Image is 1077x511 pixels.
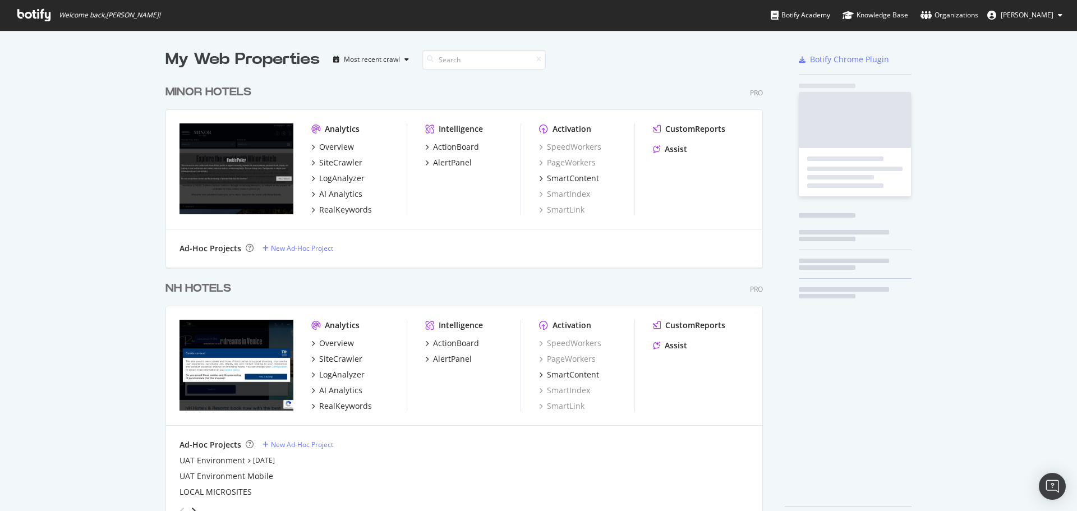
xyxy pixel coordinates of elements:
a: RealKeywords [311,204,372,215]
a: SmartContent [539,369,599,380]
a: [DATE] [253,455,275,465]
a: LOCAL MICROSITES [179,486,252,498]
a: LogAnalyzer [311,369,365,380]
div: Analytics [325,123,360,135]
a: SpeedWorkers [539,338,601,349]
div: Intelligence [439,123,483,135]
div: Ad-Hoc Projects [179,243,241,254]
a: Overview [311,338,354,349]
a: AlertPanel [425,157,472,168]
div: RealKeywords [319,204,372,215]
div: Overview [319,338,354,349]
a: New Ad-Hoc Project [263,440,333,449]
a: SmartIndex [539,188,590,200]
a: SpeedWorkers [539,141,601,153]
a: AI Analytics [311,385,362,396]
a: SmartLink [539,204,584,215]
div: New Ad-Hoc Project [271,440,333,449]
img: www.nh-hotels.com [179,320,293,411]
div: SmartContent [547,369,599,380]
div: Botify Chrome Plugin [810,54,889,65]
a: PageWorkers [539,157,596,168]
a: CustomReports [653,123,725,135]
div: Organizations [920,10,978,21]
div: LogAnalyzer [319,369,365,380]
div: Intelligence [439,320,483,331]
a: SmartLink [539,400,584,412]
div: Pro [750,88,763,98]
a: LogAnalyzer [311,173,365,184]
div: Most recent crawl [344,56,400,63]
div: CustomReports [665,123,725,135]
div: AI Analytics [319,188,362,200]
div: Assist [665,144,687,155]
a: AI Analytics [311,188,362,200]
div: Activation [553,320,591,331]
div: RealKeywords [319,400,372,412]
div: Ad-Hoc Projects [179,439,241,450]
div: SmartContent [547,173,599,184]
div: Activation [553,123,591,135]
div: My Web Properties [165,48,320,71]
a: UAT Environment Mobile [179,471,273,482]
a: UAT Environment [179,455,245,466]
a: MINOR HOTELS [165,84,256,100]
span: Ruth Franco [1001,10,1053,20]
a: Assist [653,144,687,155]
input: Search [422,50,546,70]
a: New Ad-Hoc Project [263,243,333,253]
div: LogAnalyzer [319,173,365,184]
div: AlertPanel [433,353,472,365]
div: Analytics [325,320,360,331]
a: Overview [311,141,354,153]
span: Welcome back, [PERSON_NAME] ! [59,11,160,20]
a: Assist [653,340,687,351]
div: Botify Academy [771,10,830,21]
a: PageWorkers [539,353,596,365]
div: Open Intercom Messenger [1039,473,1066,500]
div: MINOR HOTELS [165,84,251,100]
a: SmartContent [539,173,599,184]
div: SiteCrawler [319,157,362,168]
div: CustomReports [665,320,725,331]
div: ActionBoard [433,338,479,349]
button: Most recent crawl [329,50,413,68]
div: New Ad-Hoc Project [271,243,333,253]
a: CustomReports [653,320,725,331]
a: ActionBoard [425,338,479,349]
div: SiteCrawler [319,353,362,365]
div: Knowledge Base [843,10,908,21]
div: Assist [665,340,687,351]
a: NH HOTELS [165,280,236,297]
div: AI Analytics [319,385,362,396]
div: AlertPanel [433,157,472,168]
img: https://www.minorhotels.com [179,123,293,214]
button: [PERSON_NAME] [978,6,1071,24]
a: RealKeywords [311,400,372,412]
div: Pro [750,284,763,294]
div: Overview [319,141,354,153]
a: ActionBoard [425,141,479,153]
a: SiteCrawler [311,353,362,365]
a: AlertPanel [425,353,472,365]
a: SiteCrawler [311,157,362,168]
div: NH HOTELS [165,280,231,297]
a: SmartIndex [539,385,590,396]
a: Botify Chrome Plugin [799,54,889,65]
div: ActionBoard [433,141,479,153]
